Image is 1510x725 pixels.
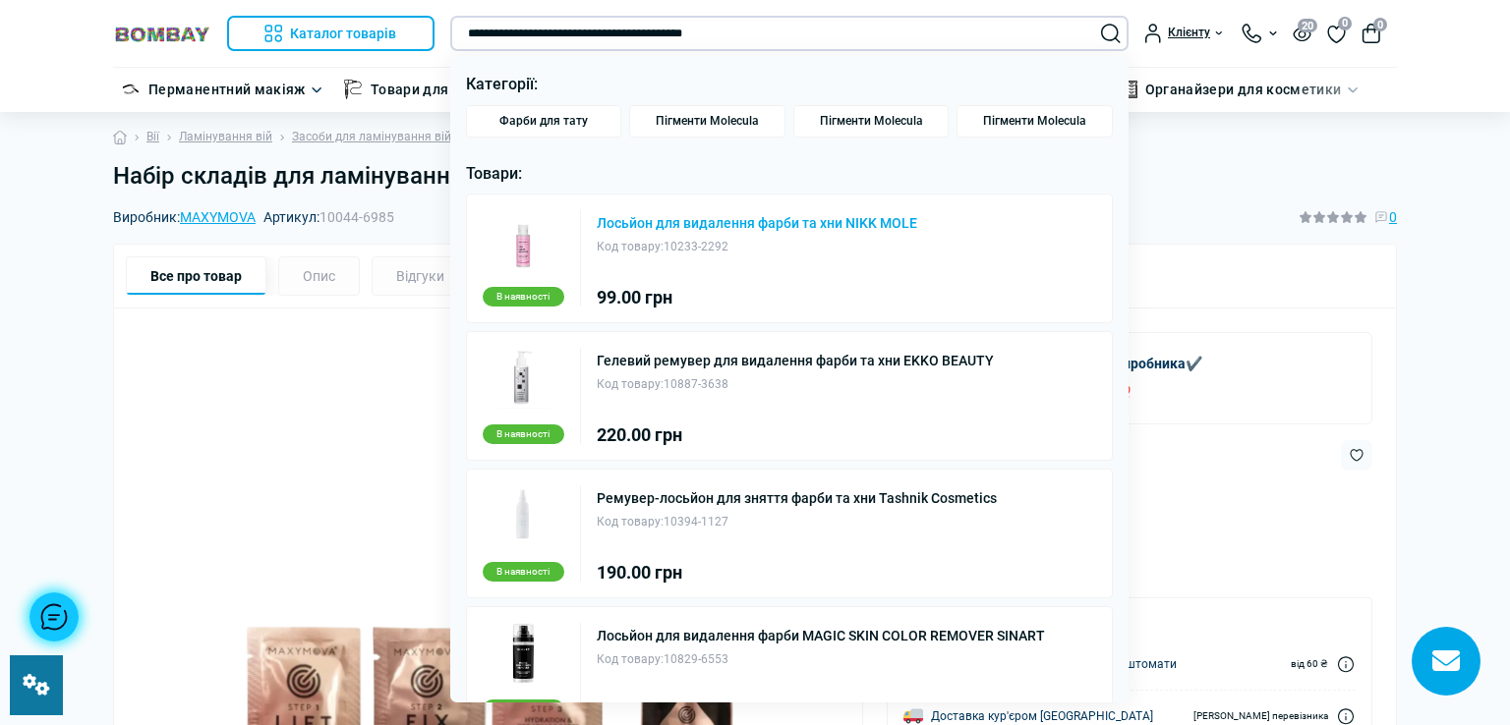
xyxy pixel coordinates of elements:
[493,210,553,271] img: Лосьйон для видалення фарби та хни NIKK MOLE
[1338,17,1352,30] span: 0
[597,377,664,391] span: Код товару:
[483,287,564,307] div: В наявності
[629,105,785,138] a: Пігменти Molecula
[1362,24,1381,43] button: 0
[1293,25,1311,41] button: 20
[597,701,1045,719] div: 170.00 грн
[597,652,664,666] span: Код товару:
[597,289,917,307] div: 99.00 грн
[148,79,306,100] a: Перманентний макіяж
[1145,79,1342,100] a: Органайзери для косметики
[983,114,1086,129] span: Пігменти Molecula
[1373,18,1387,31] span: 0
[597,240,664,253] span: Код товару:
[820,114,923,129] span: Пігменти Molecula
[1298,19,1317,32] span: 20
[466,105,622,138] a: Фарби для тату
[597,491,997,505] a: Ремувер-лосьйон для зняття фарби та хни Tashnik Cosmetics
[793,105,950,138] a: Пігменти Molecula
[343,80,363,99] img: Товари для тату
[483,699,564,719] div: В наявності
[493,485,553,546] img: Ремувер-лосьйон для зняття фарби та хни Tashnik Cosmetics
[483,562,564,582] div: В наявності
[121,80,141,99] img: Перманентний макіяж
[1101,24,1121,43] button: Search
[371,79,482,100] a: Товари для тату
[597,238,917,256] div: 10233-2292
[597,564,997,582] div: 190.00 грн
[597,375,994,394] div: 10887-3638
[493,348,553,409] img: Гелевий ремувер для видалення фарби та хни EKKO BEAUTY
[597,629,1045,642] a: Лосьйон для видалення фарби MAGIC SKIN COLOR REMOVER SINART
[499,114,588,129] span: Фарби для тату
[597,216,917,230] a: Лосьйон для видалення фарби та хни NIKK MOLE
[597,354,994,367] a: Гелевий ремувер для видалення фарби та хни EKKO BEAUTY
[493,623,553,684] img: Лосьйон для видалення фарби MAGIC SKIN COLOR REMOVER SINART
[483,424,564,444] div: В наявності
[597,426,994,444] div: 220.00 грн
[1327,23,1346,44] a: 0
[227,16,435,51] button: Каталог товарів
[597,513,997,531] div: 10394-1127
[957,105,1113,138] a: Пігменти Molecula
[466,161,1114,187] p: Товари:
[597,515,664,529] span: Код товару:
[656,114,759,129] span: Пігменти Molecula
[113,25,211,43] img: BOMBAY
[597,650,1045,669] div: 10829-6553
[466,72,1114,97] p: Категорії:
